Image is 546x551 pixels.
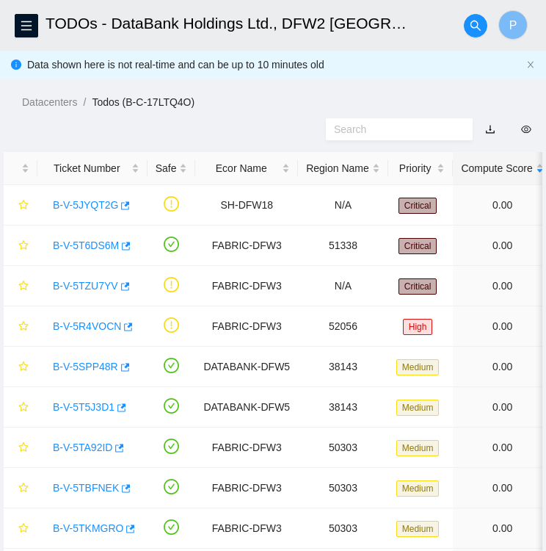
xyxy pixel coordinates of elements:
[164,317,179,333] span: exclamation-circle
[398,278,437,295] span: Critical
[164,439,179,454] span: check-circle
[396,480,440,497] span: Medium
[18,442,29,454] span: star
[498,10,528,40] button: P
[195,306,298,347] td: FABRIC-DFW3
[12,314,29,338] button: star
[398,238,437,254] span: Critical
[298,508,388,549] td: 50303
[22,96,77,108] a: Datacenters
[53,442,112,453] a: B-V-5TA92ID
[18,402,29,414] span: star
[53,361,118,372] a: B-V-5SPP48R
[53,199,118,211] a: B-V-5JYQT2G
[83,96,86,108] span: /
[53,522,123,534] a: B-V-5TKMGRO
[509,16,517,35] span: P
[195,185,298,226] td: SH-DFW18
[15,14,38,37] button: menu
[403,319,433,335] span: High
[18,483,29,494] span: star
[485,123,495,135] a: download
[53,401,114,413] a: B-V-5T5J3D1
[396,359,440,375] span: Medium
[195,347,298,387] td: DATABANK-DFW5
[298,347,388,387] td: 38143
[18,200,29,212] span: star
[298,185,388,226] td: N/A
[298,468,388,508] td: 50303
[298,387,388,428] td: 38143
[164,277,179,292] span: exclamation-circle
[521,124,531,134] span: eye
[53,482,119,494] a: B-V-5TBFNEK
[12,234,29,257] button: star
[164,479,179,494] span: check-circle
[195,266,298,306] td: FABRIC-DFW3
[18,281,29,292] span: star
[12,193,29,217] button: star
[164,358,179,373] span: check-circle
[298,226,388,266] td: 51338
[195,428,298,468] td: FABRIC-DFW3
[396,440,440,456] span: Medium
[396,400,440,416] span: Medium
[195,226,298,266] td: FABRIC-DFW3
[164,519,179,535] span: check-circle
[474,118,506,141] button: download
[53,240,119,251] a: B-V-5T6DS6M
[12,436,29,459] button: star
[164,237,179,252] span: check-circle
[12,355,29,378] button: star
[195,468,298,508] td: FABRIC-DFW3
[396,521,440,537] span: Medium
[164,398,179,414] span: check-circle
[465,20,487,32] span: search
[398,198,437,214] span: Critical
[12,516,29,540] button: star
[334,121,453,137] input: Search
[164,196,179,212] span: exclamation-circle
[53,320,121,332] a: B-V-5R4VOCN
[12,395,29,419] button: star
[464,14,487,37] button: search
[18,240,29,252] span: star
[195,387,298,428] td: DATABANK-DFW5
[18,321,29,333] span: star
[92,96,194,108] a: Todos (B-C-17LTQ4O)
[298,306,388,347] td: 52056
[53,280,118,292] a: B-V-5TZU7YV
[12,274,29,298] button: star
[195,508,298,549] td: FABRIC-DFW3
[298,428,388,468] td: 50303
[18,361,29,373] span: star
[15,20,37,32] span: menu
[298,266,388,306] td: N/A
[18,523,29,535] span: star
[12,476,29,500] button: star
